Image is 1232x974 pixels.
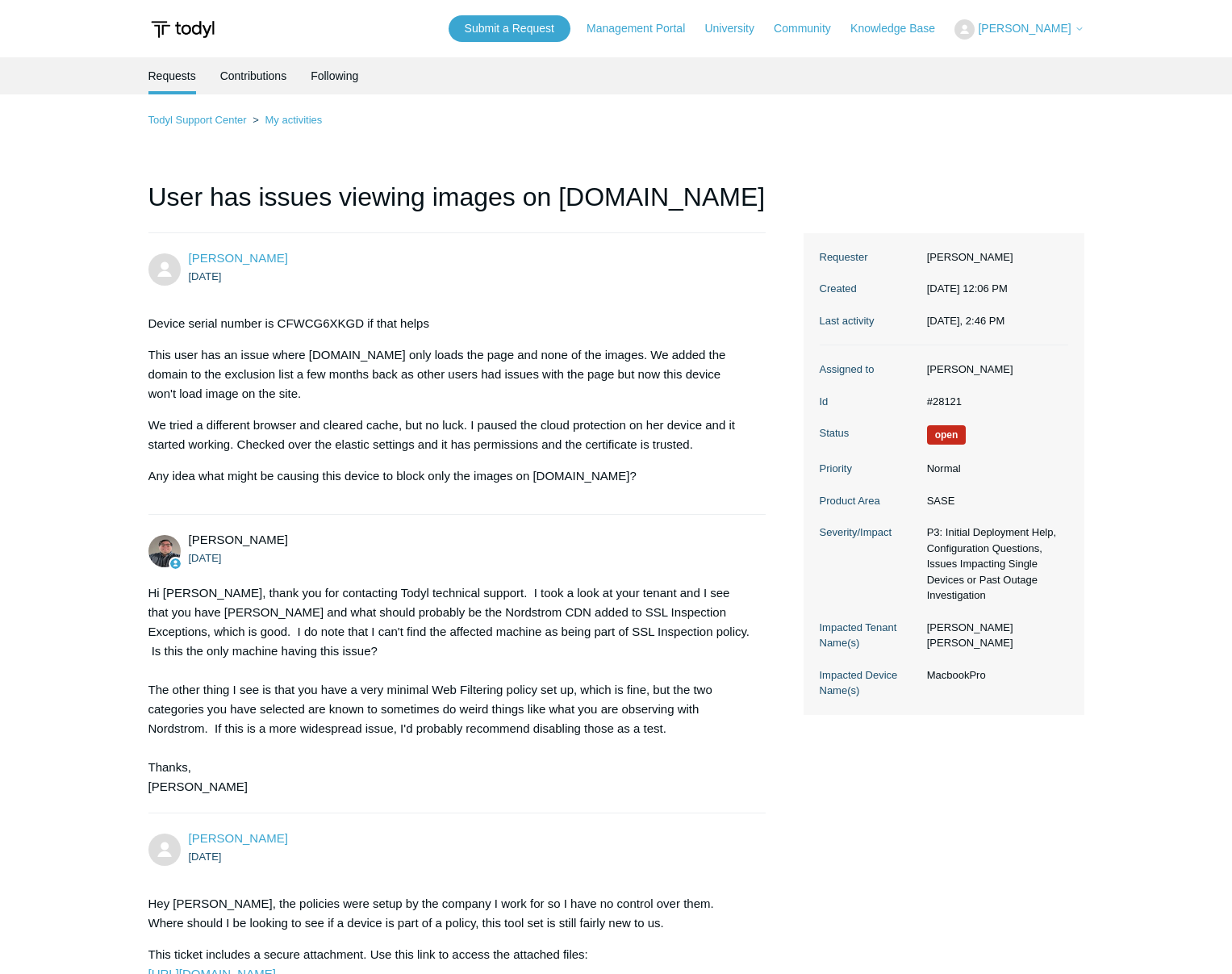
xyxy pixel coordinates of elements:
span: [PERSON_NAME] [978,22,1071,35]
dd: Normal [919,461,1068,477]
a: Todyl Support Center [148,114,247,126]
a: [PERSON_NAME] [189,251,288,265]
a: University [704,20,770,37]
p: Any idea what might be causing this device to block only the images on [DOMAIN_NAME]? [148,466,750,486]
a: Contributions [220,57,287,94]
span: We are working on a response for you [927,425,967,445]
p: We tried a different browser and cleared cache, but no luck. I paused the cloud protection on her... [148,416,750,454]
dt: Impacted Device Name(s) [820,667,919,699]
div: Hi [PERSON_NAME], thank you for contacting Todyl technical support. I took a look at your tenant ... [148,583,750,796]
dd: P3: Initial Deployment Help, Configuration Questions, Issues Impacting Single Devices or Past Out... [919,525,1068,604]
span: Ken Lewellen [189,831,288,845]
time: 09/17/2025, 14:46 [927,315,1005,327]
p: This user has an issue where [DOMAIN_NAME] only loads the page and none of the images. We added t... [148,345,750,403]
dd: MacbookPro [919,667,1068,683]
p: Device serial number is CFWCG6XKGD if that helps [148,314,750,333]
a: Submit a Request [449,15,570,42]
dt: Last activity [820,313,919,329]
h1: User has issues viewing images on [DOMAIN_NAME] [148,178,766,233]
dt: Id [820,394,919,410]
dt: Requester [820,249,919,265]
img: Todyl Support Center Help Center home page [148,15,217,44]
span: Matt Robinson [189,533,288,546]
p: Hey [PERSON_NAME], the policies were setup by the company I work for so I have no control over th... [148,894,750,933]
dt: Severity/Impact [820,525,919,541]
time: 09/15/2025, 12:06 [927,282,1008,295]
a: My activities [265,114,322,126]
dd: #28121 [919,394,1068,410]
a: Following [311,57,358,94]
li: Requests [148,57,196,94]
dt: Assigned to [820,362,919,378]
dt: Impacted Tenant Name(s) [820,620,919,651]
dt: Status [820,425,919,441]
button: [PERSON_NAME] [954,19,1084,40]
span: Ken Lewellen [189,251,288,265]
li: Todyl Support Center [148,114,250,126]
dt: Priority [820,461,919,477]
dt: Product Area [820,493,919,509]
a: Community [774,20,847,37]
a: Knowledge Base [850,20,951,37]
dd: [PERSON_NAME] [919,249,1068,265]
time: 09/15/2025, 12:06 [189,270,222,282]
time: 09/15/2025, 12:45 [189,851,222,863]
a: Management Portal [587,20,701,37]
li: My activities [249,114,322,126]
dd: [PERSON_NAME] [919,362,1068,378]
a: [PERSON_NAME] [189,831,288,845]
dt: Created [820,281,919,297]
dd: SASE [919,493,1068,509]
time: 09/15/2025, 12:33 [189,552,222,564]
dd: [PERSON_NAME] [PERSON_NAME] [919,620,1068,651]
